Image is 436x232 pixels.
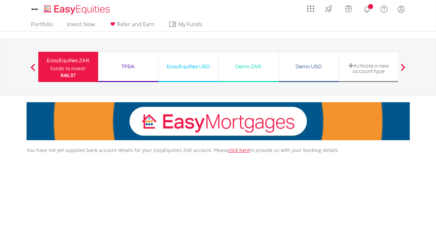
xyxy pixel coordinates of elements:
img: vouchers-v2.svg [343,3,354,14]
a: Invest Now [64,21,97,31]
span: R46.37 [61,72,76,78]
div: EasyEquities ZAR [42,56,94,65]
span: My Funds [168,20,212,29]
a: FAQ's and Support [375,2,393,15]
div: Demo USD [283,62,334,71]
div: Demo ZAR [223,62,274,71]
div: TFSA [102,62,154,71]
a: Portfolio [28,21,56,31]
a: AppsGrid [303,2,319,12]
a: Vouchers [339,2,358,14]
img: EasyEquities_Logo.png [42,4,113,15]
a: Notifications [358,2,375,15]
p: You have not yet supplied bank account details for your EasyEquities ZAR account. Please to provi... [27,147,410,154]
img: thrive-v2.svg [323,3,334,14]
img: grid-menu-icon.svg [307,5,314,12]
div: EasyEquities USD [162,62,214,71]
div: Funds to invest: [50,65,86,72]
a: My Profile [393,2,410,16]
div: Activate a new account type [343,63,395,74]
a: Refer and Earn [106,21,157,31]
span: Refer and Earn [117,21,155,28]
a: click here [228,147,250,153]
a: Home page [41,2,113,15]
img: EasyMortage Promotion Banner [27,102,410,140]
